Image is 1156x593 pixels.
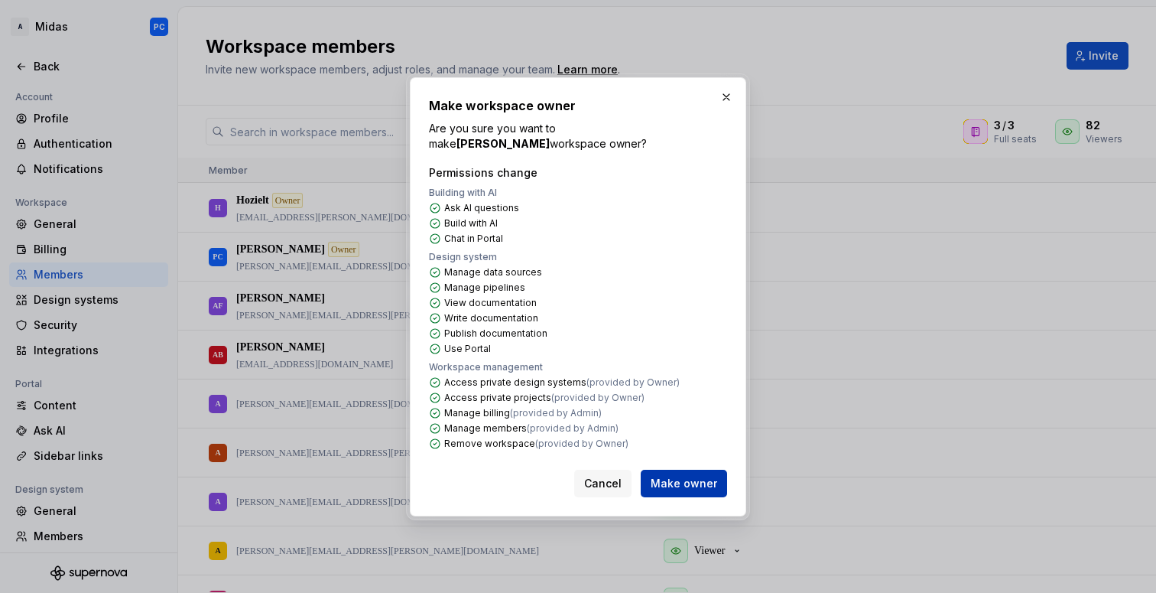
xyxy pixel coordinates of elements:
p: Use Portal [444,343,491,355]
button: Cancel [574,470,632,497]
p: Manage billing [444,407,602,419]
p: Design system [429,251,497,263]
span: (provided by Admin) [527,422,619,434]
p: Manage data sources [444,266,542,279]
p: Chat in Portal [444,233,503,245]
p: Building with AI [429,187,497,199]
p: Permissions change [429,165,537,181]
span: (provided by Admin) [510,407,602,419]
p: Are you sure you want to make workspace owner? [429,121,727,152]
p: View documentation [444,297,537,309]
h2: Make workspace owner [429,96,727,115]
span: (provided by Owner) [551,392,645,403]
span: Cancel [584,476,622,491]
p: Manage pipelines [444,282,525,294]
span: (provided by Owner) [586,376,680,388]
strong: [PERSON_NAME] [456,137,550,150]
p: Remove workspace [444,438,628,450]
p: Manage members [444,422,619,435]
p: Publish documentation [444,327,547,340]
span: (provided by Owner) [535,438,628,449]
p: Write documentation [444,312,538,324]
p: Workspace management [429,361,543,373]
p: Ask AI questions [444,202,519,214]
p: Access private projects [444,392,645,404]
button: Make owner [641,470,727,497]
p: Access private design systems [444,376,680,389]
p: Build with AI [444,217,498,230]
span: Make owner [651,476,717,491]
